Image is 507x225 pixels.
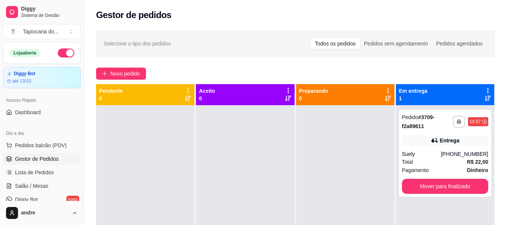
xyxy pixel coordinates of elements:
button: Select a team [3,24,81,39]
span: T [9,28,17,35]
span: andre [21,210,69,216]
div: 10:57 [469,119,481,125]
strong: R$ 22,00 [467,159,488,165]
p: 0 [199,95,215,102]
button: Novo pedido [96,68,146,80]
button: andre [3,204,81,222]
div: Tapiocaria do ... [23,28,59,35]
span: Diggy Bot [15,196,38,203]
span: Sistema de Gestão [21,12,78,18]
div: [PHONE_NUMBER] [441,150,488,158]
strong: # 3709-f2a89611 [402,114,435,129]
div: Pedidos sem agendamento [360,38,432,49]
strong: Dinheiro [467,167,488,173]
span: Pedido [402,114,418,120]
p: Pendente [99,87,123,95]
a: Diggy Botaté 13/10 [3,67,81,88]
div: Dia a dia [3,127,81,139]
h2: Gestor de pedidos [96,9,172,21]
article: Diggy Bot [14,71,35,77]
p: 1 [399,95,427,102]
p: Aceito [199,87,215,95]
span: Selecione o tipo dos pedidos [104,39,171,48]
div: Todos os pedidos [311,38,360,49]
div: Entrega [440,137,459,144]
a: Diggy Botnovo [3,193,81,205]
p: Preparando [299,87,328,95]
div: Suely [402,150,441,158]
div: Pedidos agendados [432,38,487,49]
a: Dashboard [3,106,81,118]
p: Em entrega [399,87,427,95]
span: Total [402,158,413,166]
div: Acesso Rápido [3,94,81,106]
a: DiggySistema de Gestão [3,3,81,21]
a: Lista de Pedidos [3,166,81,178]
span: Lista de Pedidos [15,169,54,176]
a: Gestor de Pedidos [3,153,81,165]
p: 0 [99,95,123,102]
span: Salão / Mesas [15,182,48,190]
span: Novo pedido [110,69,140,78]
span: plus [102,71,107,76]
article: até 13/10 [12,78,31,84]
span: Pagamento [402,166,429,174]
button: Alterar Status [58,48,74,57]
a: Salão / Mesas [3,180,81,192]
button: Mover para finalizado [402,179,488,194]
span: Pedidos balcão (PDV) [15,142,67,149]
div: Loja aberta [9,49,41,57]
span: Diggy [21,6,78,12]
span: Dashboard [15,109,41,116]
p: 0 [299,95,328,102]
span: Gestor de Pedidos [15,155,59,163]
button: Pedidos balcão (PDV) [3,139,81,151]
